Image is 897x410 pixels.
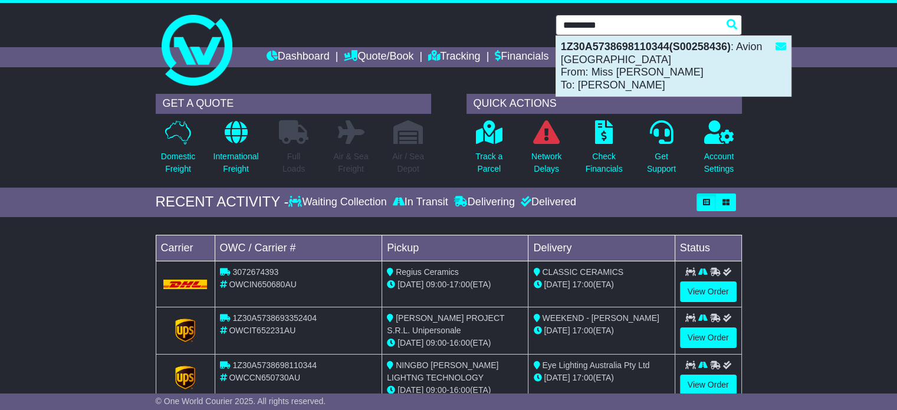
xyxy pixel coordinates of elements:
span: Regius Ceramics [396,267,459,277]
span: 17:00 [449,280,470,289]
div: RECENT ACTIVITY - [156,193,289,211]
span: [DATE] [397,280,423,289]
div: : Avion [GEOGRAPHIC_DATA] From: Miss [PERSON_NAME] To: [PERSON_NAME] [556,36,791,96]
div: - (ETA) [387,337,523,349]
p: Account Settings [704,150,734,175]
div: In Transit [390,196,451,209]
td: Carrier [156,235,215,261]
span: 09:00 [426,338,446,347]
span: 09:00 [426,385,446,395]
p: Full Loads [279,150,308,175]
span: [PERSON_NAME] PROJECT S.R.L. Unipersonale [387,313,504,335]
a: AccountSettings [704,120,735,182]
span: NINGBO [PERSON_NAME] LIGHTNG TECHNOLOGY [387,360,498,382]
span: 1Z30A5738698110344 [232,360,316,370]
p: Air / Sea Depot [392,150,424,175]
span: 16:00 [449,338,470,347]
span: [DATE] [397,338,423,347]
div: - (ETA) [387,278,523,291]
a: Quote/Book [344,47,413,67]
img: GetCarrierServiceLogo [175,366,195,389]
div: QUICK ACTIONS [466,94,742,114]
td: Status [675,235,741,261]
td: Pickup [382,235,528,261]
div: (ETA) [533,278,669,291]
span: [DATE] [544,373,570,382]
a: DomesticFreight [160,120,196,182]
span: 3072674393 [232,267,278,277]
span: WEEKEND - [PERSON_NAME] [542,313,659,323]
span: OWCCN650730AU [229,373,300,382]
div: (ETA) [533,324,669,337]
p: Domestic Freight [161,150,195,175]
p: Air & Sea Freight [333,150,368,175]
span: Eye Lighting Australia Pty Ltd [542,360,649,370]
span: 09:00 [426,280,446,289]
div: Waiting Collection [288,196,389,209]
span: OWCIT652231AU [229,326,295,335]
p: International Freight [213,150,258,175]
div: (ETA) [533,372,669,384]
span: [DATE] [544,326,570,335]
span: 17:00 [572,373,593,382]
a: Financials [495,47,548,67]
span: CLASSIC CERAMICS [542,267,623,277]
a: Dashboard [267,47,330,67]
p: Get Support [647,150,676,175]
a: CheckFinancials [585,120,623,182]
div: - (ETA) [387,384,523,396]
a: View Order [680,327,737,348]
span: 16:00 [449,385,470,395]
div: Delivered [518,196,576,209]
a: NetworkDelays [531,120,562,182]
td: Delivery [528,235,675,261]
a: View Order [680,281,737,302]
p: Check Financials [586,150,623,175]
strong: 1Z30A5738698110344(S00258436) [561,41,731,53]
span: 17:00 [572,326,593,335]
span: 17:00 [572,280,593,289]
span: OWCIN650680AU [229,280,296,289]
div: Delivering [451,196,518,209]
a: Tracking [428,47,480,67]
a: InternationalFreight [212,120,259,182]
span: [DATE] [397,385,423,395]
span: © One World Courier 2025. All rights reserved. [156,396,326,406]
a: Track aParcel [475,120,503,182]
a: GetSupport [646,120,676,182]
img: DHL.png [163,280,208,289]
p: Network Delays [531,150,561,175]
td: OWC / Carrier # [215,235,382,261]
p: Track a Parcel [475,150,502,175]
img: GetCarrierServiceLogo [175,319,195,342]
div: GET A QUOTE [156,94,431,114]
span: [DATE] [544,280,570,289]
a: View Order [680,375,737,395]
span: 1Z30A5738693352404 [232,313,316,323]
